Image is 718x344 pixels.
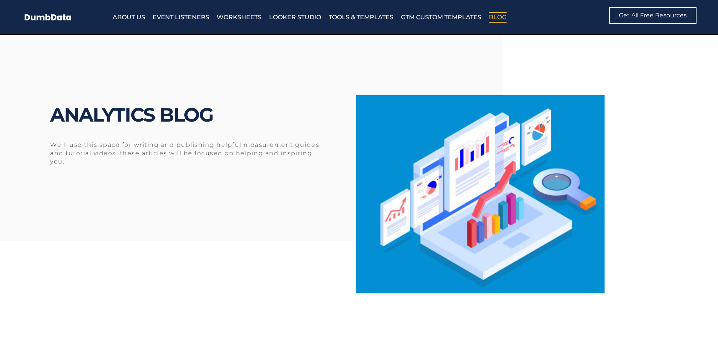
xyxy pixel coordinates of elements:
a: Tools & Templates [329,12,393,23]
a: Looker Studio [269,12,321,23]
a: Get All Free Resources [609,7,697,24]
a: GTM Custom Templates [401,12,481,23]
h1: Analytics Blog [50,100,377,130]
a: Blog [489,12,507,23]
nav: Menu [113,12,560,23]
span: Get All Free Resources [619,12,687,19]
a: About Us [113,12,145,23]
h6: We'll use this space for writing and publishing helpful measurement guides and tutorial videos. t... [50,141,320,166]
a: Event Listeners [153,12,209,23]
a: Worksheets [217,12,262,23]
